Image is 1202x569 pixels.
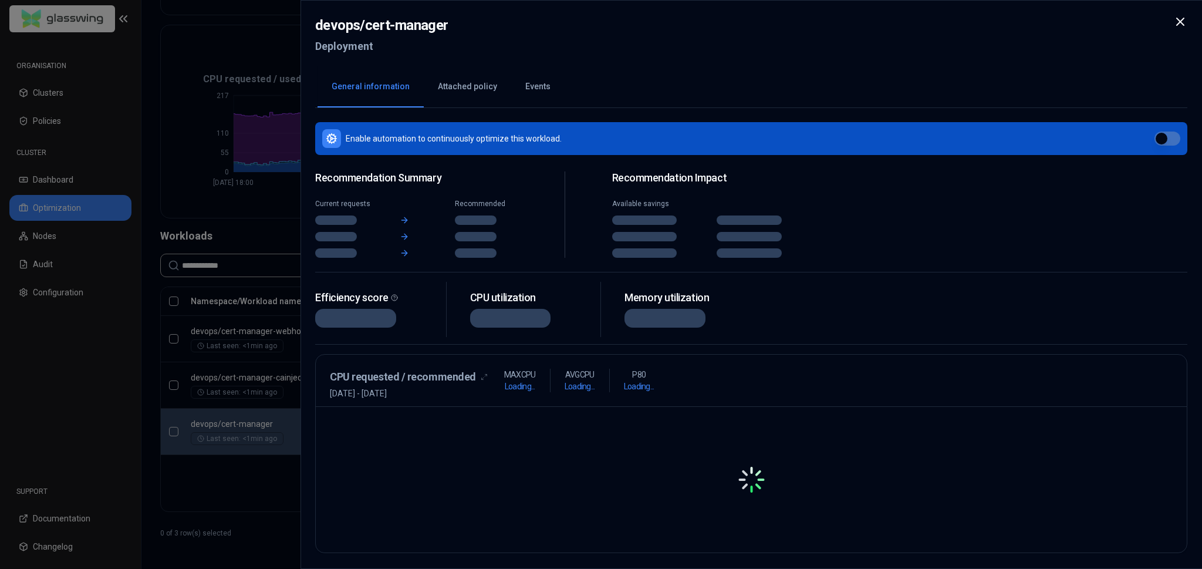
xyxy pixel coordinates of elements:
[346,133,562,144] p: Enable automation to continuously optimize this workload.
[330,388,488,399] span: [DATE] - [DATE]
[315,171,518,185] span: Recommendation Summary
[612,171,815,185] h2: Recommendation Impact
[470,291,592,305] div: CPU utilization
[315,15,448,36] h2: devops / cert-manager
[318,66,424,107] button: General information
[315,199,378,208] div: Current requests
[612,199,710,208] div: Available savings
[511,66,565,107] button: Events
[565,381,595,392] h1: Loading...
[505,381,535,392] h1: Loading...
[624,291,746,305] div: Memory utilization
[315,36,448,57] h2: Deployment
[504,369,536,381] p: MAX CPU
[455,199,518,208] div: Recommended
[624,381,654,392] h1: Loading...
[330,369,476,385] h3: CPU requested / recommended
[632,369,646,381] p: P80
[565,369,595,381] p: AVG CPU
[424,66,511,107] button: Attached policy
[315,291,437,305] div: Efficiency score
